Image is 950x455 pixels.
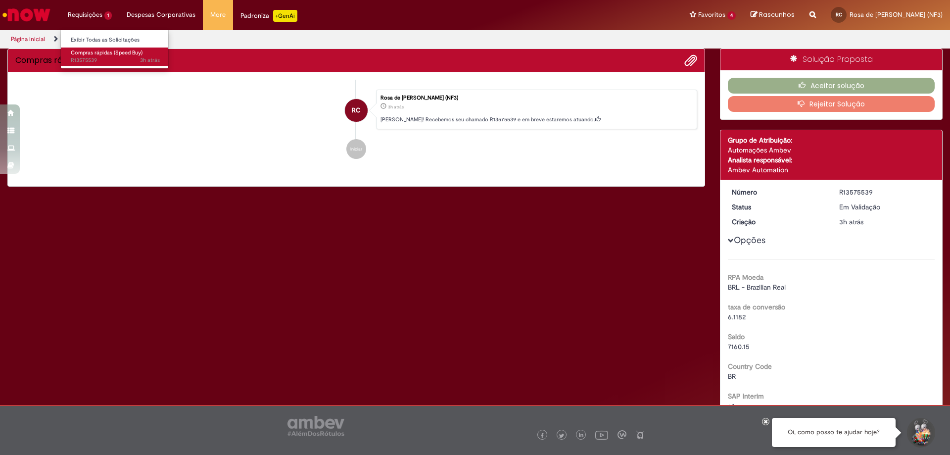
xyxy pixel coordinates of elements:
[60,30,169,69] ul: Requisições
[104,11,112,20] span: 1
[11,35,45,43] a: Página inicial
[728,96,935,112] button: Rejeitar Solução
[839,217,932,227] div: 29/09/2025 10:03:16
[850,10,943,19] span: Rosa de [PERSON_NAME] (NF3)
[240,10,297,22] div: Padroniza
[728,303,785,311] b: taxa de conversão
[127,10,195,20] span: Despesas Corporativas
[728,155,935,165] div: Analista responsável:
[727,11,736,20] span: 4
[728,372,736,381] span: BR
[698,10,725,20] span: Favoritos
[724,187,832,197] dt: Número
[287,416,344,436] img: logo_footer_ambev_rotulo_gray.png
[839,202,932,212] div: Em Validação
[728,135,935,145] div: Grupo de Atribuição:
[71,56,160,64] span: R13575539
[728,145,935,155] div: Automações Ambev
[839,217,863,226] time: 29/09/2025 10:03:16
[772,418,896,447] div: Oi, como posso te ajudar hoje?
[7,30,626,49] ul: Trilhas de página
[352,99,361,122] span: RC
[724,202,832,212] dt: Status
[728,273,763,282] b: RPA Moeda
[759,10,795,19] span: Rascunhos
[728,332,745,341] b: Saldo
[905,418,935,448] button: Iniciar Conversa de Suporte
[579,433,584,439] img: logo_footer_linkedin.png
[68,10,102,20] span: Requisições
[61,48,170,66] a: Aberto R13575539 : Compras rápidas (Speed Buy)
[61,35,170,46] a: Exibir Todas as Solicitações
[388,104,404,110] span: 3h atrás
[839,187,932,197] div: R13575539
[559,433,564,438] img: logo_footer_twitter.png
[595,428,608,441] img: logo_footer_youtube.png
[728,402,735,410] span: s4
[140,56,160,64] time: 29/09/2025 10:03:17
[728,392,764,401] b: SAP Interim
[751,10,795,20] a: Rascunhos
[728,312,746,321] span: 6.1182
[140,56,160,64] span: 3h atrás
[724,217,832,227] dt: Criação
[728,283,786,292] span: BRL - Brazilian Real
[210,10,226,20] span: More
[839,217,863,226] span: 3h atrás
[15,90,697,129] li: Rosa de Jesus Chagas (NF3)
[684,54,697,67] button: Adicionar anexos
[540,433,545,438] img: logo_footer_facebook.png
[1,5,52,25] img: ServiceNow
[728,342,750,351] span: 7160.15
[836,11,842,18] span: RC
[617,430,626,439] img: logo_footer_workplace.png
[380,95,692,101] div: Rosa de [PERSON_NAME] (NF3)
[71,49,142,56] span: Compras rápidas (Speed Buy)
[720,49,942,70] div: Solução Proposta
[273,10,297,22] p: +GenAi
[15,80,697,169] ul: Histórico de tíquete
[345,99,368,122] div: Rosa de Jesus Chagas (NF3)
[728,78,935,94] button: Aceitar solução
[728,362,772,371] b: Country Code
[636,430,645,439] img: logo_footer_naosei.png
[15,56,133,65] h2: Compras rápidas (Speed Buy) Histórico de tíquete
[728,165,935,175] div: Ambev Automation
[388,104,404,110] time: 29/09/2025 10:03:16
[380,116,692,124] p: [PERSON_NAME]! Recebemos seu chamado R13575539 e em breve estaremos atuando.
